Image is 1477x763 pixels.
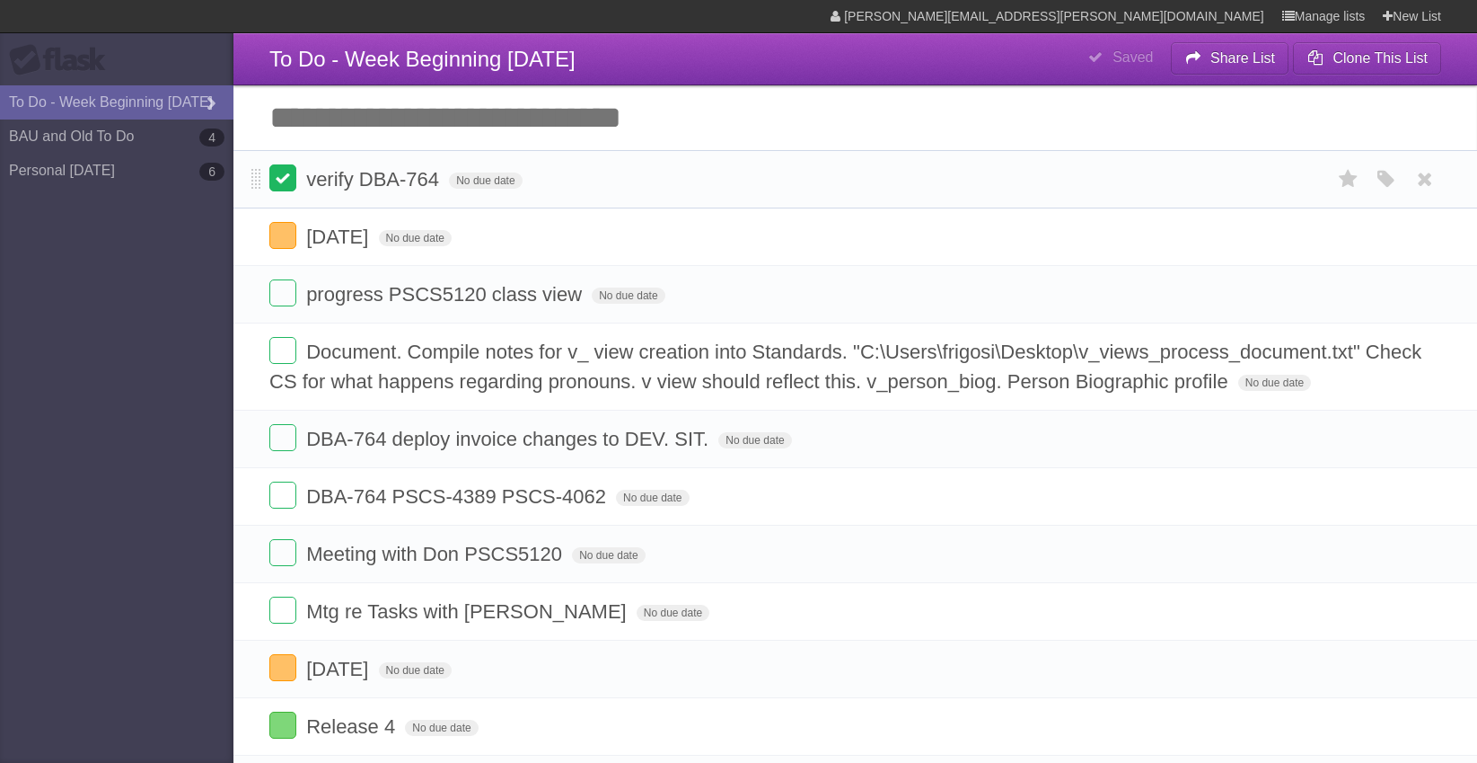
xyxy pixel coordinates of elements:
[1171,42,1289,75] button: Share List
[269,539,296,566] label: Done
[572,547,645,563] span: No due date
[1112,49,1153,65] b: Saved
[1293,42,1441,75] button: Clone This List
[592,288,664,304] span: No due date
[306,600,631,623] span: Mtg re Tasks with [PERSON_NAME]
[306,428,713,450] span: DBA-764 deploy invoice changes to DEV. SIT.
[269,337,296,364] label: Done
[1332,164,1366,194] label: Star task
[269,712,296,739] label: Done
[306,658,373,680] span: [DATE]
[306,543,567,565] span: Meeting with Don PSCS5120
[405,720,478,736] span: No due date
[199,129,224,146] b: 4
[269,279,296,306] label: Done
[718,432,791,448] span: No due date
[637,605,709,621] span: No due date
[379,230,452,246] span: No due date
[449,173,522,189] span: No due date
[9,44,117,76] div: Flask
[306,226,373,248] span: [DATE]
[1210,50,1275,66] b: Share List
[1332,50,1428,66] b: Clone This List
[306,485,611,508] span: DBA-764 PSCS-4389 PSCS-4062
[306,715,400,738] span: Release 4
[269,424,296,451] label: Done
[269,164,296,191] label: Done
[269,482,296,509] label: Done
[199,163,224,181] b: 6
[306,283,586,306] span: progress PSCS5120 class view
[269,47,576,71] span: To Do - Week Beginning [DATE]
[1238,375,1311,391] span: No due date
[269,341,1421,393] span: Document. Compile notes for v_ view creation into Standards. "C:\Users\frigosi\Desktop\v_views_pr...
[616,490,689,506] span: No due date
[379,662,452,679] span: No due date
[306,168,444,191] span: verify DBA-764
[269,597,296,624] label: Done
[269,654,296,681] label: Done
[269,222,296,249] label: Done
